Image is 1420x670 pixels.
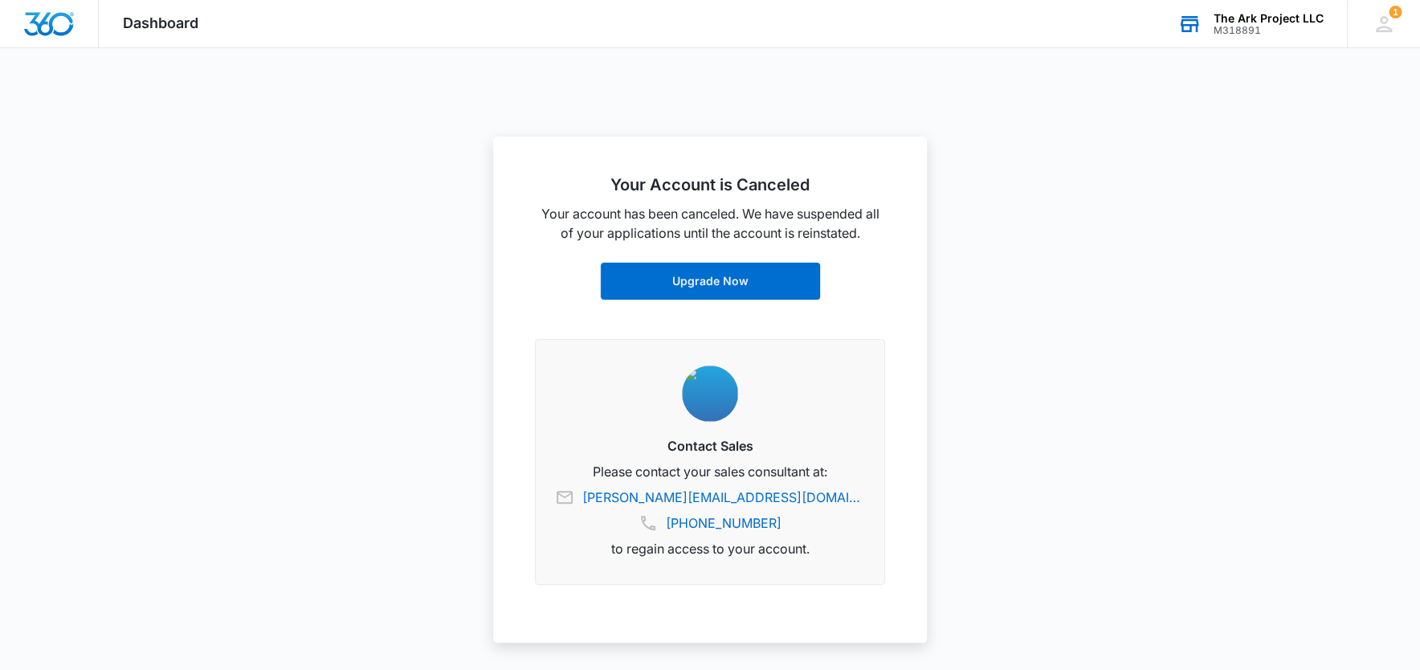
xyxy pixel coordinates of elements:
h3: Contact Sales [555,436,865,456]
a: Upgrade Now [600,262,821,300]
a: [PHONE_NUMBER] [666,513,781,533]
div: account id [1214,25,1324,36]
p: Your account has been canceled. We have suspended all of your applications until the account is r... [535,204,885,243]
div: notifications count [1389,6,1402,18]
span: 1 [1389,6,1402,18]
h2: Your Account is Canceled [535,175,885,194]
p: Please contact your sales consultant at: to regain access to your account. [555,462,865,558]
a: [PERSON_NAME][EMAIL_ADDRESS][DOMAIN_NAME] [582,488,865,507]
div: account name [1214,12,1324,25]
span: Dashboard [123,14,198,31]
